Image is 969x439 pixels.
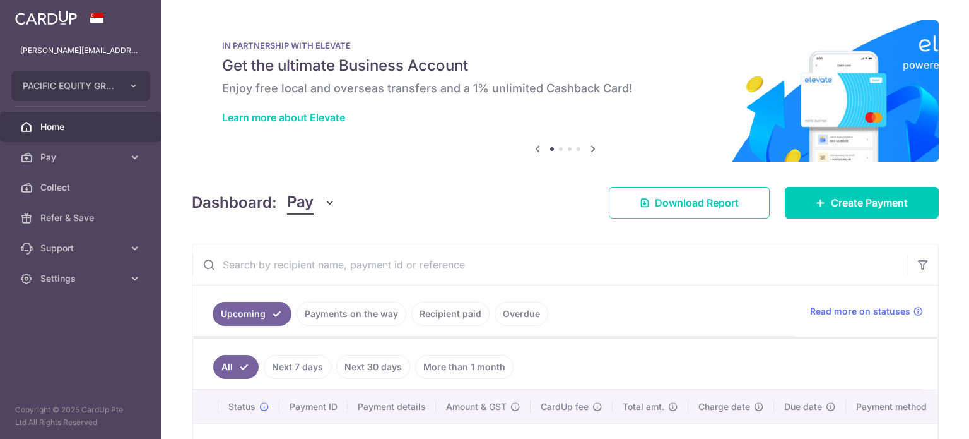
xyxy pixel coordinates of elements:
span: Home [40,121,124,133]
span: Collect [40,181,124,194]
span: Create Payment [831,195,908,210]
a: Upcoming [213,302,291,326]
th: Payment method [846,390,942,423]
button: Pay [287,191,336,215]
span: Pay [40,151,124,164]
span: Due date [784,400,822,413]
p: [PERSON_NAME][EMAIL_ADDRESS][DOMAIN_NAME] [20,44,141,57]
span: Support [40,242,124,255]
a: Read more on statuses [810,305,923,318]
a: Payments on the way [297,302,406,326]
a: All [213,355,259,379]
span: Read more on statuses [810,305,910,318]
a: Learn more about Elevate [222,111,345,124]
input: Search by recipient name, payment id or reference [192,244,908,285]
h6: Enjoy free local and overseas transfers and a 1% unlimited Cashback Card! [222,81,908,96]
a: Overdue [495,302,548,326]
span: CardUp fee [541,400,589,413]
img: CardUp [15,10,77,25]
span: Pay [287,191,314,215]
img: Renovation banner [192,20,939,162]
span: Total amt. [623,400,664,413]
button: PACIFIC EQUITY GROUP PTE. LTD. [11,71,150,101]
span: PACIFIC EQUITY GROUP PTE. LTD. [23,80,116,92]
span: Refer & Save [40,212,124,224]
span: Amount & GST [446,400,507,413]
p: IN PARTNERSHIP WITH ELEVATE [222,40,908,51]
h5: Get the ultimate Business Account [222,56,908,76]
a: Create Payment [785,187,939,219]
a: Next 30 days [336,355,410,379]
th: Payment ID [279,390,348,423]
span: Settings [40,272,124,285]
span: Download Report [655,195,739,210]
a: Download Report [609,187,770,219]
a: Recipient paid [411,302,490,326]
th: Payment details [348,390,436,423]
a: Next 7 days [264,355,331,379]
h4: Dashboard: [192,191,277,214]
a: More than 1 month [415,355,514,379]
span: Charge date [698,400,750,413]
span: Status [228,400,255,413]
